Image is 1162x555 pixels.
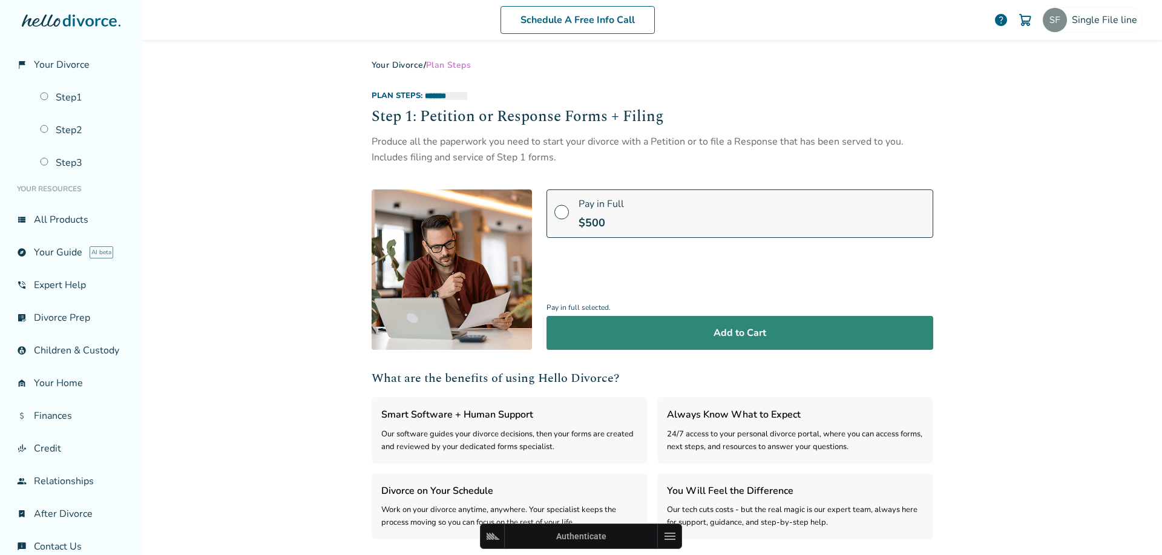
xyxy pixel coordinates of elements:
[17,248,27,257] span: explore
[372,59,424,71] a: Your Divorce
[17,280,27,290] span: phone_in_talk
[579,215,605,230] span: $ 500
[667,483,924,499] h3: You Will Feel the Difference
[372,90,422,101] span: Plan Steps :
[381,407,638,422] h3: Smart Software + Human Support
[17,509,27,519] span: bookmark_check
[10,402,133,430] a: attach_moneyFinances
[372,369,933,387] h2: What are the benefits of using Hello Divorce?
[426,59,471,71] span: Plan Steps
[372,189,532,350] img: [object Object]
[17,60,27,70] span: flag_2
[10,337,133,364] a: account_childChildren & Custody
[17,215,27,225] span: view_list
[33,84,133,111] a: Step1
[17,444,27,453] span: finance_mode
[17,411,27,421] span: attach_money
[1018,13,1032,27] img: Cart
[501,6,655,34] a: Schedule A Free Info Call
[667,407,924,422] h3: Always Know What to Expect
[372,134,933,166] div: Produce all the paperwork you need to start your divorce with a Petition or to file a Response th...
[1072,13,1142,27] span: Single File line
[10,271,133,299] a: phone_in_talkExpert Help
[994,13,1008,27] a: help
[10,51,133,79] a: flag_2Your Divorce
[381,483,638,499] h3: Divorce on Your Schedule
[10,206,133,234] a: view_listAll Products
[381,504,638,530] div: Work on your divorce anytime, anywhere. Your specialist keeps the process moving so you can focus...
[10,369,133,397] a: garage_homeYour Home
[372,106,933,129] h2: Step 1: Petition or Response Forms + Filing
[667,504,924,530] div: Our tech cuts costs - but the real magic is our expert team, always here for support, guidance, a...
[10,500,133,528] a: bookmark_checkAfter Divorce
[17,313,27,323] span: list_alt_check
[667,428,924,454] div: 24/7 access to your personal divorce portal, where you can access forms, next steps, and resource...
[372,59,933,71] div: /
[547,316,933,350] button: Add to Cart
[17,542,27,551] span: chat_info
[10,177,133,201] li: Your Resources
[10,435,133,462] a: finance_modeCredit
[547,300,933,316] span: Pay in full selected.
[33,149,133,177] a: Step3
[17,378,27,388] span: garage_home
[10,467,133,495] a: groupRelationships
[34,58,90,71] span: Your Divorce
[33,116,133,144] a: Step2
[10,238,133,266] a: exploreYour GuideAI beta
[17,346,27,355] span: account_child
[1043,8,1067,32] img: singlefileline@hellodivorce.com
[17,476,27,486] span: group
[381,428,638,454] div: Our software guides your divorce decisions, then your forms are created and reviewed by your dedi...
[579,197,624,211] span: Pay in Full
[10,304,133,332] a: list_alt_checkDivorce Prep
[90,246,113,258] span: AI beta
